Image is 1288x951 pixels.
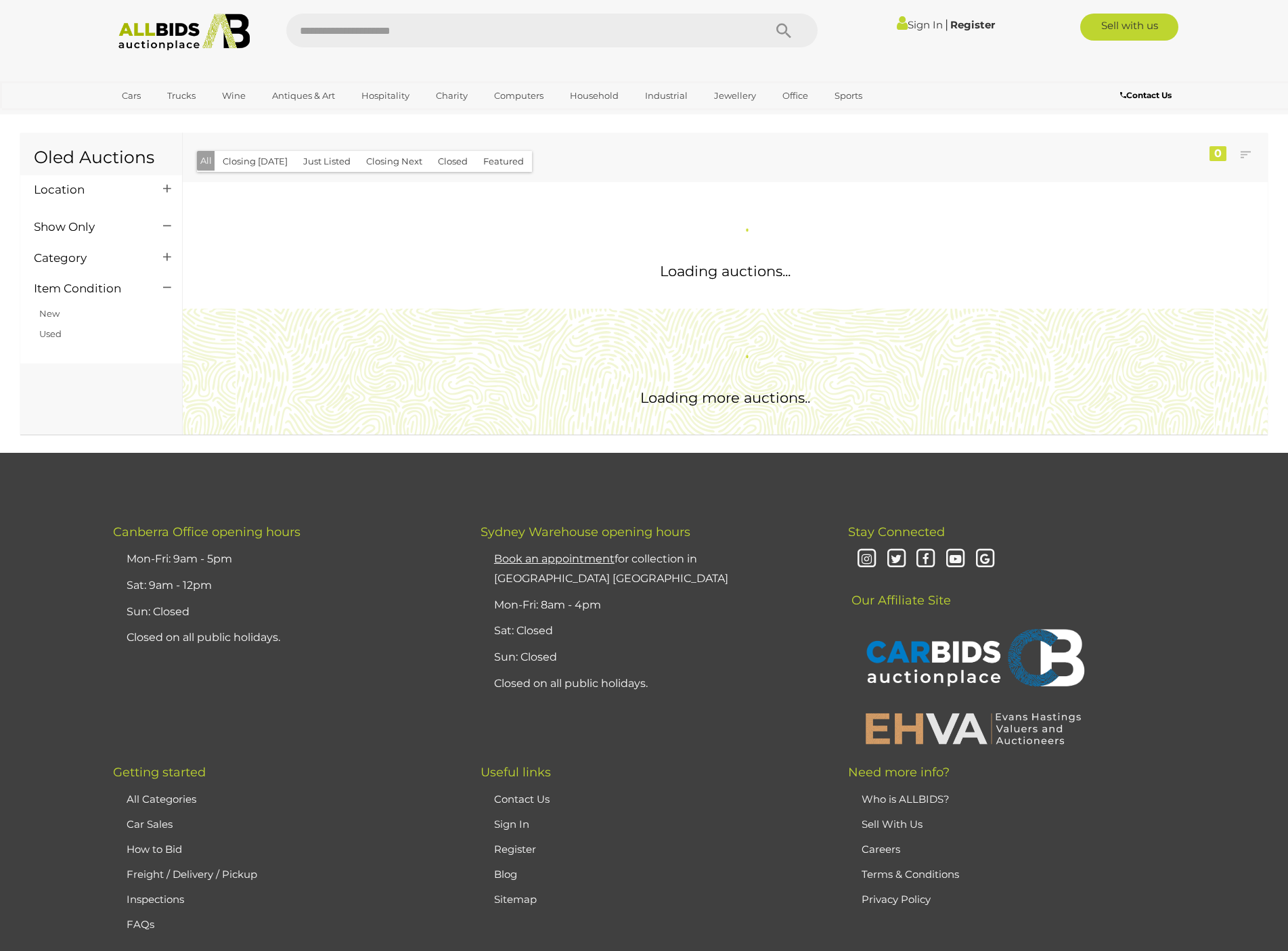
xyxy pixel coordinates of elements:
li: Closed on all public holidays. [491,671,814,697]
h4: Item Condition [34,282,143,295]
u: Book an appointment [494,552,615,565]
i: Facebook [914,548,937,571]
button: Closing [DATE] [215,151,296,172]
a: Sports [826,85,871,107]
button: All [197,151,215,171]
span: Loading auctions... [660,263,791,280]
a: Trucks [158,85,204,107]
span: Need more info? [848,765,950,780]
a: Privacy Policy [862,893,931,906]
a: Used [39,328,62,339]
img: CARBIDS Auctionplace [858,615,1088,704]
a: [GEOGRAPHIC_DATA] [113,107,227,129]
span: Our Affiliate Site [848,573,951,608]
li: Sun: Closed [123,599,447,625]
a: Antiques & Art [263,85,344,107]
a: Sign In [494,818,529,831]
a: New [39,308,60,319]
img: Allbids.com.au [111,14,258,51]
button: Just Listed [295,151,359,172]
a: How to Bid [127,843,182,856]
a: Inspections [127,893,184,906]
li: Mon-Fri: 9am - 5pm [123,546,447,573]
h4: Show Only [34,221,143,234]
h4: Category [34,252,143,265]
a: All Categories [127,793,196,805]
a: Household [561,85,627,107]
a: Charity [427,85,476,107]
li: Mon-Fri: 8am - 4pm [491,592,814,619]
i: Youtube [943,548,967,571]
h1: Oled Auctions [34,148,169,167]
span: Loading more auctions.. [640,389,810,406]
a: Industrial [636,85,696,107]
a: Wine [213,85,254,107]
span: Sydney Warehouse opening hours [481,525,690,539]
span: Canberra Office opening hours [113,525,301,539]
button: Search [750,14,818,47]
button: Featured [475,151,532,172]
a: Sell with us [1080,14,1178,41]
button: Closing Next [358,151,430,172]
i: Google [973,548,997,571]
span: Useful links [481,765,551,780]
a: Register [950,18,995,31]
a: Careers [862,843,900,856]
a: Jewellery [705,85,765,107]
li: Closed on all public holidays. [123,625,447,651]
button: Closed [430,151,476,172]
a: Who is ALLBIDS? [862,793,950,805]
a: Sign In [897,18,943,31]
a: Freight / Delivery / Pickup [127,868,257,881]
a: Blog [494,868,517,881]
a: Book an appointmentfor collection in [GEOGRAPHIC_DATA] [GEOGRAPHIC_DATA] [494,552,728,585]
span: Getting started [113,765,206,780]
span: | [945,17,948,32]
a: Contact Us [1120,88,1175,103]
img: EHVA | Evans Hastings Valuers and Auctioneers [858,711,1088,746]
span: Stay Connected [848,525,945,539]
i: Instagram [855,548,879,571]
a: FAQs [127,918,154,931]
a: Cars [113,85,150,107]
a: Sitemap [494,893,537,906]
a: Register [494,843,536,856]
li: Sat: 9am - 12pm [123,573,447,599]
li: Sun: Closed [491,644,814,671]
b: Contact Us [1120,90,1172,100]
a: Sell With Us [862,818,923,831]
li: Sat: Closed [491,618,814,644]
a: Terms & Conditions [862,868,959,881]
a: Computers [485,85,552,107]
a: Hospitality [353,85,418,107]
h4: Location [34,183,143,196]
a: Contact Us [494,793,550,805]
i: Twitter [885,548,908,571]
a: Office [774,85,817,107]
a: Car Sales [127,818,173,831]
div: 0 [1209,146,1226,161]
